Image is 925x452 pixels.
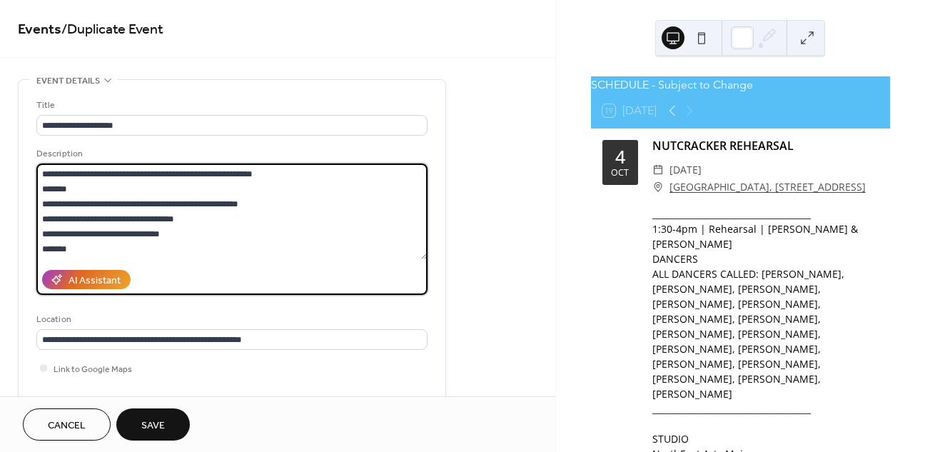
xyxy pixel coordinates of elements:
[23,408,111,441] button: Cancel
[61,16,163,44] span: / Duplicate Event
[669,161,702,179] span: [DATE]
[36,74,100,89] span: Event details
[36,146,425,161] div: Description
[42,270,131,289] button: AI Assistant
[69,273,121,288] div: AI Assistant
[116,408,190,441] button: Save
[669,179,866,196] a: [GEOGRAPHIC_DATA], [STREET_ADDRESS]
[141,418,165,433] span: Save
[652,161,664,179] div: ​
[36,98,425,113] div: Title
[36,393,143,408] div: Event color
[591,76,890,94] div: SCHEDULE - Subject to Change
[611,169,629,178] div: Oct
[54,362,132,377] span: Link to Google Maps
[652,137,879,154] div: NUTCRACKER REHEARSAL
[18,16,61,44] a: Events
[48,418,86,433] span: Cancel
[615,148,625,166] div: 4
[652,179,664,196] div: ​
[36,312,425,327] div: Location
